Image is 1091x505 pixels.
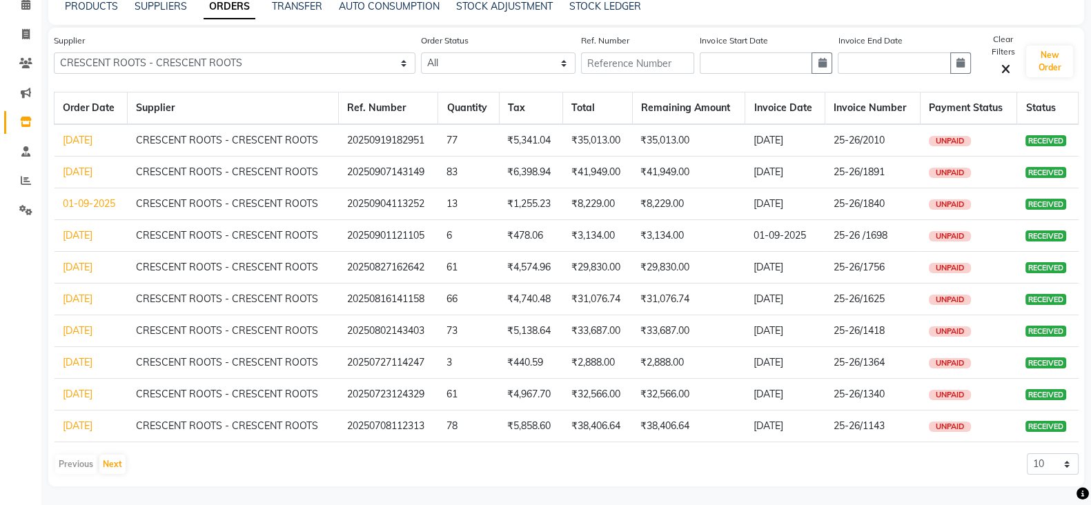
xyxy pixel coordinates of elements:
[499,379,562,410] td: ₹4,967.70
[929,326,971,337] span: UNPAID
[339,347,438,379] td: 20250727114247
[339,410,438,442] td: 20250708112313
[632,124,745,157] td: ₹35,013.00
[54,34,85,47] label: Supplier
[499,92,562,125] th: Tax
[632,315,745,347] td: ₹33,687.00
[128,347,339,379] td: CRESCENT ROOTS - CRESCENT ROOTS
[63,197,115,210] a: 01-09-2025
[745,284,825,315] td: [DATE]
[1026,46,1073,77] button: New Order
[562,410,632,442] td: ₹38,406.64
[63,134,92,146] a: [DATE]
[438,220,499,252] td: 6
[700,34,767,47] label: Invoice Start Date
[63,229,92,241] a: [DATE]
[834,388,885,400] span: 25-26/1340
[499,410,562,442] td: ₹5,858.60
[581,52,695,74] input: Reference Number
[339,124,438,157] td: 20250919182951
[128,379,339,410] td: CRESCENT ROOTS - CRESCENT ROOTS
[1025,357,1066,368] span: RECEIVED
[745,92,825,125] th: Invoice Date
[339,252,438,284] td: 20250827162642
[562,347,632,379] td: ₹2,888.00
[562,284,632,315] td: ₹31,076.74
[128,315,339,347] td: CRESCENT ROOTS - CRESCENT ROOTS
[929,295,971,305] span: UNPAID
[745,410,825,442] td: [DATE]
[929,390,971,400] span: UNPAID
[562,220,632,252] td: ₹3,134.00
[438,410,499,442] td: 78
[1025,199,1066,210] span: RECEIVED
[929,136,971,146] span: UNPAID
[339,315,438,347] td: 20250802143403
[499,188,562,220] td: ₹1,255.23
[632,252,745,284] td: ₹29,830.00
[745,252,825,284] td: [DATE]
[929,199,971,210] span: UNPAID
[438,157,499,188] td: 83
[128,284,339,315] td: CRESCENT ROOTS - CRESCENT ROOTS
[562,92,632,125] th: Total
[99,455,126,474] button: Next
[1025,326,1066,337] span: RECEIVED
[499,157,562,188] td: ₹6,398.94
[834,324,885,337] span: 25-26/1418
[421,34,469,47] label: Order Status
[562,379,632,410] td: ₹32,566.00
[128,92,339,125] th: Supplier
[128,410,339,442] td: CRESCENT ROOTS - CRESCENT ROOTS
[1025,262,1066,273] span: RECEIVED
[562,252,632,284] td: ₹29,830.00
[63,356,92,368] a: [DATE]
[128,157,339,188] td: CRESCENT ROOTS - CRESCENT ROOTS
[745,124,825,157] td: [DATE]
[834,261,885,273] span: 25-26/1756
[339,92,438,125] th: Ref. Number
[1025,421,1066,432] span: RECEIVED
[632,347,745,379] td: ₹2,888.00
[632,410,745,442] td: ₹38,406.64
[438,188,499,220] td: 13
[339,157,438,188] td: 20250907143149
[581,34,629,47] label: Ref. Number
[1025,389,1066,400] span: RECEIVED
[562,124,632,157] td: ₹35,013.00
[834,134,885,146] span: 25-26/2010
[499,284,562,315] td: ₹4,740.48
[1017,92,1079,125] th: Status
[438,252,499,284] td: 61
[834,229,887,241] span: 25-26 /1698
[632,92,745,125] th: Remaining Amount
[128,252,339,284] td: CRESCENT ROOTS - CRESCENT ROOTS
[1025,230,1066,241] span: RECEIVED
[499,124,562,157] td: ₹5,341.04
[1025,135,1066,146] span: RECEIVED
[929,358,971,368] span: UNPAID
[339,284,438,315] td: 20250816141158
[128,220,339,252] td: CRESCENT ROOTS - CRESCENT ROOTS
[745,347,825,379] td: [DATE]
[562,188,632,220] td: ₹8,229.00
[825,92,921,125] th: Invoice Number
[834,356,885,368] span: 25-26/1364
[834,293,885,305] span: 25-26/1625
[438,347,499,379] td: 3
[982,33,1025,58] label: Clear Filters
[834,166,885,178] span: 25-26/1891
[745,379,825,410] td: [DATE]
[438,284,499,315] td: 66
[632,157,745,188] td: ₹41,949.00
[63,419,92,432] a: [DATE]
[632,379,745,410] td: ₹32,566.00
[929,168,971,178] span: UNPAID
[63,388,92,400] a: [DATE]
[438,315,499,347] td: 73
[128,124,339,157] td: CRESCENT ROOTS - CRESCENT ROOTS
[929,422,971,432] span: UNPAID
[499,315,562,347] td: ₹5,138.64
[499,347,562,379] td: ₹440.59
[745,157,825,188] td: [DATE]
